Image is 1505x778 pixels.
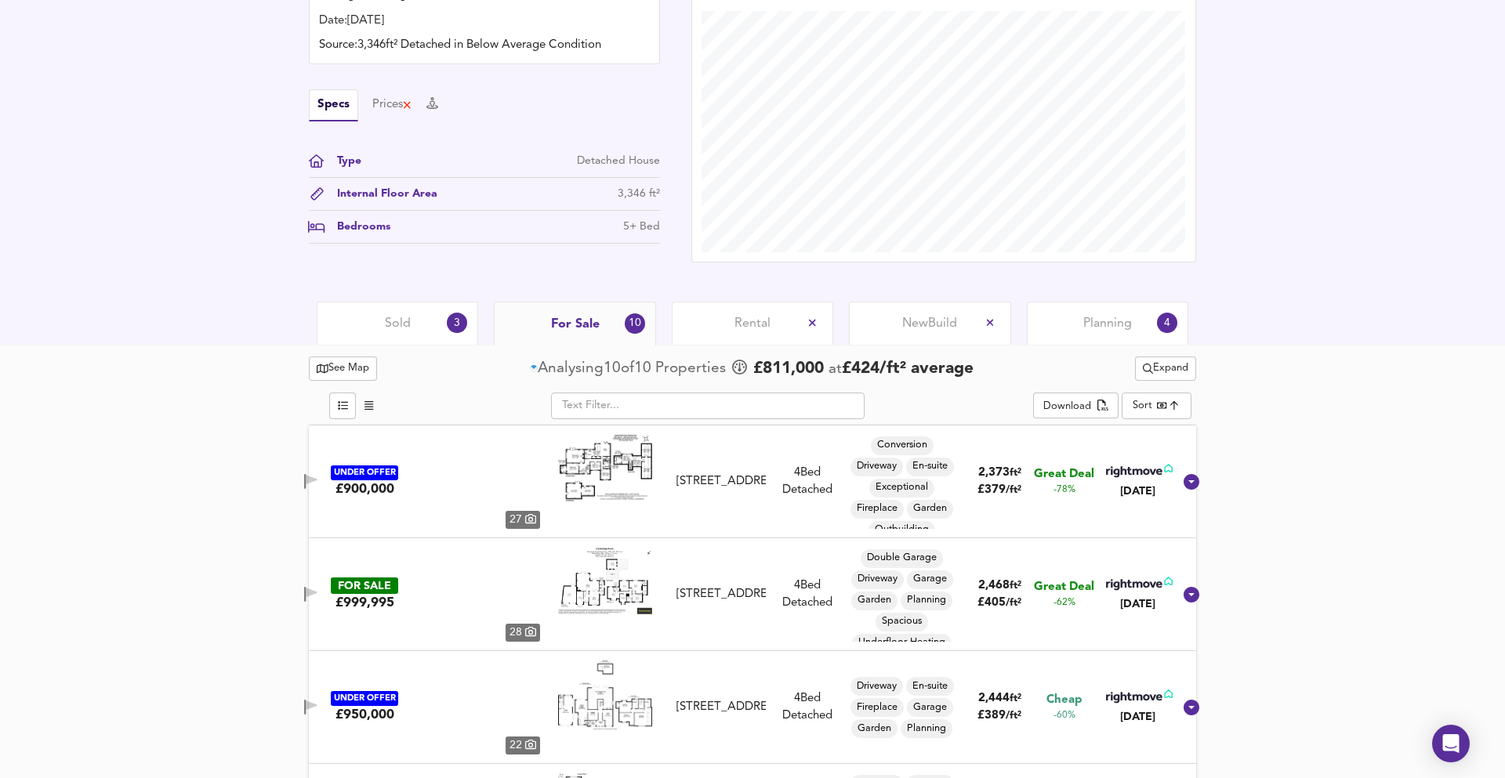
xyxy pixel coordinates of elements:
[676,473,766,490] div: [STREET_ADDRESS]
[978,580,1010,592] span: 2,468
[1182,472,1201,491] svg: Show Details
[1157,313,1177,333] div: 4
[309,425,1196,538] div: UNDER OFFER£900,000 27 Floorplan[STREET_ADDRESS]4Bed DetachedConversionDrivewayEn-suiteExceptiona...
[907,501,953,516] span: Garden
[850,698,904,717] div: Fireplace
[861,551,943,565] span: Double Garage
[676,586,766,602] div: [STREET_ADDRESS]
[309,356,377,381] button: See Map
[506,624,540,641] div: 28
[1010,468,1021,478] span: ft²
[325,219,390,235] div: Bedrooms
[319,13,650,30] div: Date: [DATE]
[977,597,1021,609] span: £ 405
[335,480,394,498] div: £900,000
[1006,711,1021,721] span: / ft²
[1182,698,1201,717] svg: Show Details
[851,592,898,610] div: Garden
[1043,398,1091,416] div: Download
[850,501,904,516] span: Fireplace
[309,651,1196,764] div: UNDER OFFER£950,000 22 Floorplan[STREET_ADDRESS]4Bed DetachedDrivewayEn-suiteFireplaceGarageGarde...
[977,484,1021,496] span: £ 379
[902,315,957,332] span: New Build
[1135,356,1196,381] button: Expand
[876,614,928,628] span: Spacious
[1143,360,1188,378] span: Expand
[1010,693,1021,704] span: ft²
[1033,393,1119,419] button: Download
[871,438,934,452] span: Conversion
[506,511,540,528] div: 27
[317,360,369,378] span: See Map
[850,459,903,473] span: Driveway
[530,358,730,379] div: of Propert ies
[1006,598,1021,608] span: / ft²
[871,436,934,455] div: Conversion
[1122,393,1191,419] div: Sort
[372,96,412,114] div: Prices
[331,465,398,480] div: UNDER OFFER
[906,459,954,473] span: En-suite
[772,465,843,498] div: 4 Bed Detached
[907,570,953,589] div: Garage
[335,706,394,723] div: £950,000
[1135,356,1196,381] div: split button
[670,586,772,602] div: Cambridge Road, Stansted, Essex, CM24 8BY
[850,677,903,696] div: Driveway
[1432,725,1470,762] div: Open Intercom Messenger
[558,660,652,730] img: Floorplan
[850,700,904,715] span: Fireplace
[852,634,952,653] div: Underfloor Heating
[325,186,437,202] div: Internal Floor Area
[906,677,954,696] div: En-suite
[901,592,952,610] div: Planning
[869,479,934,498] div: Exceptional
[331,577,398,594] div: FOR SALE
[1053,596,1075,610] span: -62%
[538,358,604,379] div: Analysing
[309,538,1196,651] div: FOR SALE£999,995 28 Floorplan[STREET_ADDRESS]4Bed DetachedDouble GarageDrivewayGarageGardenPlanni...
[623,219,660,235] div: 5+ Bed
[978,467,1010,479] span: 2,373
[772,577,843,611] div: 4 Bed Detached
[325,153,361,169] div: Type
[901,593,952,607] span: Planning
[447,313,467,333] div: 3
[577,153,660,169] div: Detached House
[1182,585,1201,604] svg: Show Details
[869,480,934,494] span: Exceptional
[907,700,953,715] span: Garage
[869,521,935,540] div: Outbuilding
[676,699,766,715] div: [STREET_ADDRESS]
[1103,483,1173,499] div: [DATE]
[309,89,358,121] button: Specs
[385,315,411,332] span: Sold
[851,719,898,738] div: Garden
[907,698,953,717] div: Garage
[907,572,953,586] span: Garage
[906,458,954,476] div: En-suite
[1053,709,1075,722] span: -60%
[1103,596,1173,612] div: [DATE]
[618,186,660,202] div: 3,346 ft²
[1053,483,1075,497] span: -78%
[734,315,771,332] span: Rental
[1083,315,1132,332] span: Planning
[850,679,903,693] span: Driveway
[850,458,903,476] div: Driveway
[851,570,904,589] div: Driveway
[506,736,540,754] div: 22
[850,500,904,519] div: Fireplace
[907,500,953,519] div: Garden
[1046,692,1082,708] span: Cheap
[634,358,651,379] span: 10
[906,679,954,693] span: En-suite
[876,613,928,631] div: Spacious
[410,548,540,642] a: 28
[410,660,540,754] a: 22
[410,435,540,529] a: 27
[829,362,842,377] span: at
[978,693,1010,704] span: 2,444
[551,393,865,419] input: Text Filter...
[551,316,600,333] span: For Sale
